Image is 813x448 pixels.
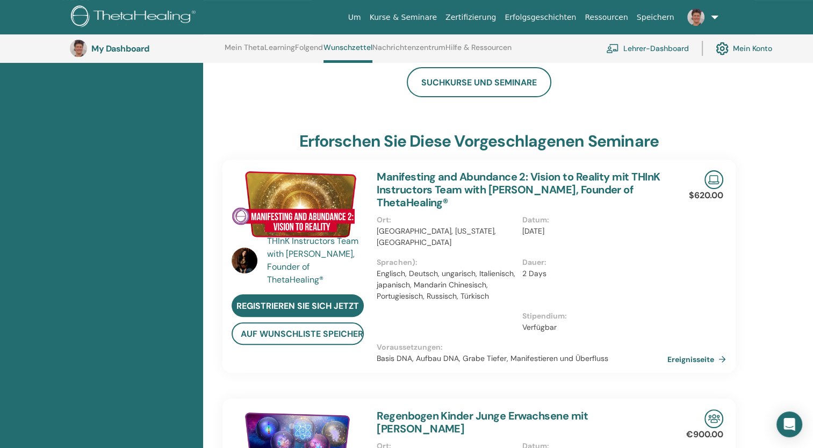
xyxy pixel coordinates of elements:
[377,170,660,209] a: Manifesting and Abundance 2: Vision to Reality mit THInK Instructors Team with [PERSON_NAME], Fou...
[500,8,580,27] a: Erfolgsgeschichten
[236,300,359,312] span: Registrieren Sie sich jetzt
[716,37,772,60] a: Mein Konto
[372,43,445,60] a: Nachrichtenzentrum
[70,40,87,57] img: default.jpg
[522,310,661,322] p: Stipendium :
[344,8,365,27] a: Um
[632,8,679,27] a: Speichern
[377,214,515,226] p: Ort :
[377,268,515,302] p: Englisch, Deutsch, ungarisch, Italienisch, japanisch, Mandarin Chinesisch, Portugiesisch, Russisc...
[377,409,588,436] a: Regenbogen Kinder Junge Erwachsene mit [PERSON_NAME]
[232,322,364,345] button: auf Wunschliste speichern
[299,132,659,151] h3: Erforschen Sie diese vorgeschlagenen Seminare
[295,43,323,60] a: Folgend
[522,257,661,268] p: Dauer :
[441,8,500,27] a: Zertifizierung
[667,351,730,367] a: Ereignisseite
[232,170,364,238] img: Manifesting and Abundance 2: Vision to Reality
[704,170,723,189] img: Live Online Seminar
[225,43,295,60] a: Mein ThetaLearning
[91,44,199,54] h3: My Dashboard
[377,257,515,268] p: Sprachen) :
[232,248,257,273] img: default.jpg
[522,322,661,333] p: Verfügbar
[445,43,512,60] a: Hilfe & Ressourcen
[704,409,723,428] img: In-Person Seminar
[686,428,723,441] p: €900.00
[232,294,364,317] a: Registrieren Sie sich jetzt
[776,411,802,437] div: Open Intercom Messenger
[716,39,729,57] img: cog.svg
[377,353,667,364] p: Basis DNA, Aufbau DNA, Grabe Tiefer, Manifestieren und Überfluss
[365,8,441,27] a: Kurse & Seminare
[267,235,366,286] a: THInK Instructors Team with [PERSON_NAME], Founder of ThetaHealing®
[522,268,661,279] p: 2 Days
[580,8,632,27] a: Ressourcen
[323,43,372,63] a: Wunschzettel
[71,5,199,30] img: logo.png
[606,44,619,53] img: chalkboard-teacher.svg
[407,67,551,97] a: Suchkurse und Seminare
[522,226,661,237] p: [DATE]
[377,226,515,248] p: [GEOGRAPHIC_DATA], [US_STATE], [GEOGRAPHIC_DATA]
[606,37,689,60] a: Lehrer-Dashboard
[522,214,661,226] p: Datum :
[377,342,667,353] p: Voraussetzungen :
[689,189,723,202] p: $620.00
[687,9,704,26] img: default.jpg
